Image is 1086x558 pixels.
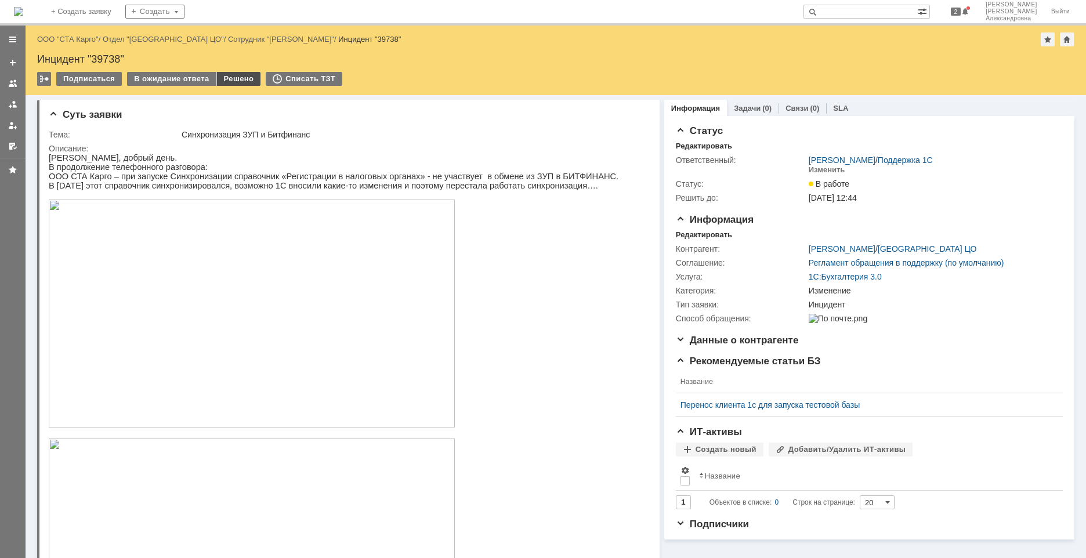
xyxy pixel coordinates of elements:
th: Название [694,461,1054,491]
span: [PERSON_NAME] [986,1,1037,8]
span: @sta [78,85,97,94]
a: Информация [671,104,720,113]
span: . [120,85,122,94]
a: Создать заявку [3,53,22,72]
div: Изменение [809,286,1057,295]
div: Редактировать [676,230,732,240]
span: Суть заявки [49,109,122,120]
i: Строк на странице: [709,495,855,509]
div: Работа с массовостью [37,72,51,86]
img: logo [14,7,23,16]
div: / [809,244,977,253]
span: Данные о контрагенте [676,335,799,346]
a: Перейти на домашнюю страницу [14,7,23,16]
span: A [73,85,78,94]
div: (0) [762,104,772,113]
div: Создать [125,5,184,19]
div: Тип заявки: [676,300,806,309]
span: Email отправителя: [PERSON_NAME][EMAIL_ADDRESS][DOMAIN_NAME] [12,178,245,186]
div: Решить до: [676,193,806,202]
a: Перенос клиента 1с для запуска тестовой базы [680,400,1049,410]
span: В работе [809,179,849,189]
div: Инцидент "39738" [37,53,1074,65]
span: L [183,1,188,10]
div: Добавить в избранное [1041,32,1055,46]
div: / [37,35,103,44]
div: Синхронизация ЗУП и Битфинанс [182,130,642,139]
span: cargo [98,85,120,94]
a: 1С:Бухгалтерия 3.0 [809,272,882,281]
span: Настройки [680,466,690,475]
a: Отдел "[GEOGRAPHIC_DATA] ЦО" [103,35,224,44]
div: Тема: [49,130,179,139]
div: Изменить [809,165,845,175]
div: Статус: [676,179,806,189]
span: ru [122,85,129,94]
div: (0) [810,104,819,113]
a: [PERSON_NAME] [809,155,875,165]
div: Сделать домашней страницей [1060,32,1074,46]
span: [DATE] 12:44 [809,193,857,202]
span: Расширенный поиск [918,5,929,16]
div: Инцидент [809,300,1057,309]
span: [PERSON_NAME] [986,8,1037,15]
span: Подписчики [676,519,749,530]
div: Описание: [49,144,644,153]
div: Название [705,472,740,480]
a: Заявки на командах [3,74,22,93]
span: Александровна [986,15,1037,22]
div: Способ обращения: [676,314,806,323]
div: / [228,35,338,44]
span: Информация [676,214,754,225]
a: Сотрудник "[PERSON_NAME]" [228,35,334,44]
a: Регламент обращения в поддержку (по умолчанию) [809,258,1004,267]
span: Рекомендуемые статьи БЗ [676,356,821,367]
div: / [809,155,933,165]
div: Категория: [676,286,806,295]
span: ИТ-активы [676,426,742,437]
a: Задачи [734,104,761,113]
a: Мои заявки [3,116,22,135]
th: Название [676,371,1054,393]
a: ООО "СТА Карго" [37,35,99,44]
a: [PERSON_NAME] [809,244,875,253]
div: Услуга: [676,272,806,281]
div: / [103,35,228,44]
a: Заявки в моей ответственности [3,95,22,114]
div: Соглашение: [676,258,806,267]
a: [GEOGRAPHIC_DATA] ЦО [878,244,977,253]
div: 0 [775,495,779,509]
span: 2 [951,8,961,16]
div: Инцидент "39738" [338,35,401,44]
a: Связи [785,104,808,113]
a: Поддержка 1С [878,155,933,165]
div: Контрагент: [676,244,806,253]
img: По почте.png [809,314,867,323]
div: Редактировать [676,142,732,151]
span: Статус [676,125,723,136]
div: Ответственный: [676,155,806,165]
a: SLA [833,104,848,113]
span: Объектов в списке: [709,498,772,506]
a: Мои согласования [3,137,22,155]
